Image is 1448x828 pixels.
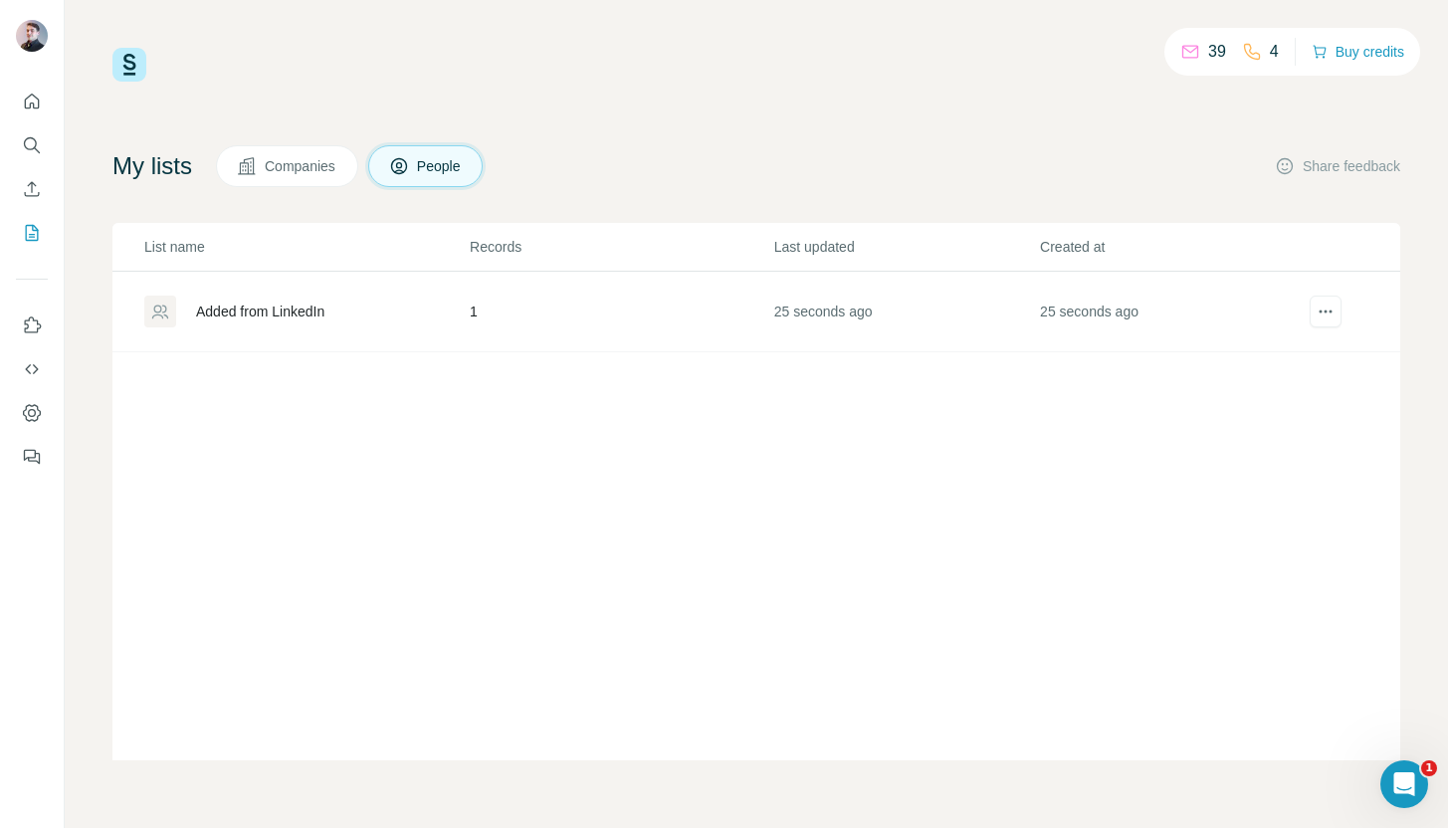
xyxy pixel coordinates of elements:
[16,351,48,387] button: Use Surfe API
[1380,760,1428,808] iframe: Intercom live chat
[16,127,48,163] button: Search
[1208,40,1226,64] p: 39
[16,215,48,251] button: My lists
[265,156,337,176] span: Companies
[196,302,324,321] div: Added from LinkedIn
[1310,296,1342,327] button: actions
[16,308,48,343] button: Use Surfe on LinkedIn
[1275,156,1400,176] button: Share feedback
[1040,237,1304,257] p: Created at
[16,20,48,52] img: Avatar
[112,150,192,182] h4: My lists
[1312,38,1404,66] button: Buy credits
[112,48,146,82] img: Surfe Logo
[470,237,772,257] p: Records
[16,84,48,119] button: Quick start
[16,439,48,475] button: Feedback
[1421,760,1437,776] span: 1
[1039,272,1305,352] td: 25 seconds ago
[144,237,468,257] p: List name
[417,156,463,176] span: People
[774,237,1038,257] p: Last updated
[469,272,773,352] td: 1
[773,272,1039,352] td: 25 seconds ago
[16,395,48,431] button: Dashboard
[16,171,48,207] button: Enrich CSV
[1270,40,1279,64] p: 4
